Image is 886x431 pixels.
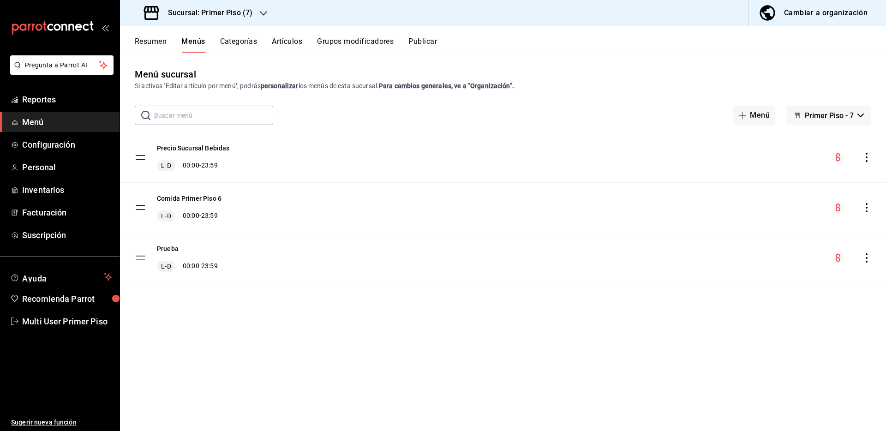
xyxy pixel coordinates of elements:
span: Menú [22,116,112,128]
strong: personalizar [261,82,299,90]
div: navigation tabs [135,37,886,53]
span: Multi User Primer Piso [22,315,112,328]
button: Categorías [220,37,257,53]
div: 00:00 - 23:59 [157,210,221,221]
strong: Para cambios generales, ve a “Organización”. [379,82,514,90]
div: Menú sucursal [135,67,196,81]
button: Menú [733,106,775,125]
button: Grupos modificadores [317,37,394,53]
button: Prueba [157,244,179,253]
button: Resumen [135,37,167,53]
button: Precio Sucursal Bebidas [157,144,229,153]
button: actions [862,203,871,212]
button: drag [135,202,146,213]
span: Suscripción [22,229,112,241]
div: 00:00 - 23:59 [157,261,218,272]
button: Menús [181,37,205,53]
button: drag [135,152,146,163]
button: Pregunta a Parrot AI [10,55,114,75]
span: Configuración [22,138,112,151]
div: Cambiar a organización [784,6,868,19]
table: menu-maker-table [120,132,886,283]
button: actions [862,153,871,162]
span: L-D [159,262,173,271]
span: L-D [159,161,173,170]
span: L-D [159,211,173,221]
span: Inventarios [22,184,112,196]
div: Si activas ‘Editar artículo por menú’, podrás los menús de esta sucursal. [135,81,871,91]
input: Buscar menú [154,106,273,125]
h3: Sucursal: Primer Piso (7) [161,7,252,18]
button: drag [135,252,146,263]
span: Facturación [22,206,112,219]
span: Pregunta a Parrot AI [25,60,99,70]
span: Personal [22,161,112,174]
span: Primer Piso - 7 [805,111,854,120]
span: Ayuda [22,271,100,282]
div: 00:00 - 23:59 [157,160,229,171]
button: Publicar [408,37,437,53]
a: Pregunta a Parrot AI [6,67,114,77]
span: Recomienda Parrot [22,293,112,305]
span: Reportes [22,93,112,106]
button: Comida Primer Piso 6 [157,194,221,203]
button: Artículos [272,37,302,53]
button: open_drawer_menu [102,24,109,31]
button: Primer Piso - 7 [786,106,871,125]
span: Sugerir nueva función [11,418,112,427]
button: actions [862,253,871,263]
